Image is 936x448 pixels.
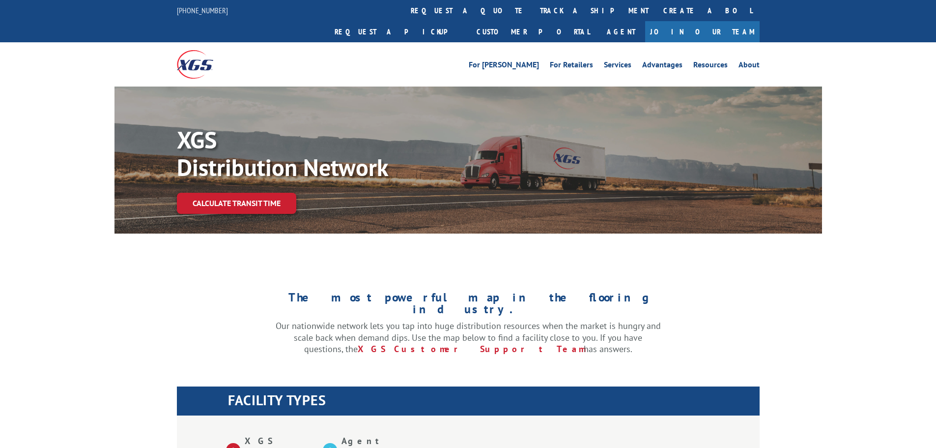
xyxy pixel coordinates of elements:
[693,61,728,72] a: Resources
[228,393,760,412] h1: FACILITY TYPES
[738,61,760,72] a: About
[550,61,593,72] a: For Retailers
[469,21,597,42] a: Customer Portal
[597,21,645,42] a: Agent
[358,343,584,355] a: XGS Customer Support Team
[645,21,760,42] a: Join Our Team
[469,61,539,72] a: For [PERSON_NAME]
[177,193,296,214] a: Calculate transit time
[327,21,469,42] a: Request a pickup
[604,61,631,72] a: Services
[642,61,682,72] a: Advantages
[276,292,661,320] h1: The most powerful map in the flooring industry.
[177,126,472,181] p: XGS Distribution Network
[276,320,661,355] p: Our nationwide network lets you tap into huge distribution resources when the market is hungry an...
[177,5,228,15] a: [PHONE_NUMBER]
